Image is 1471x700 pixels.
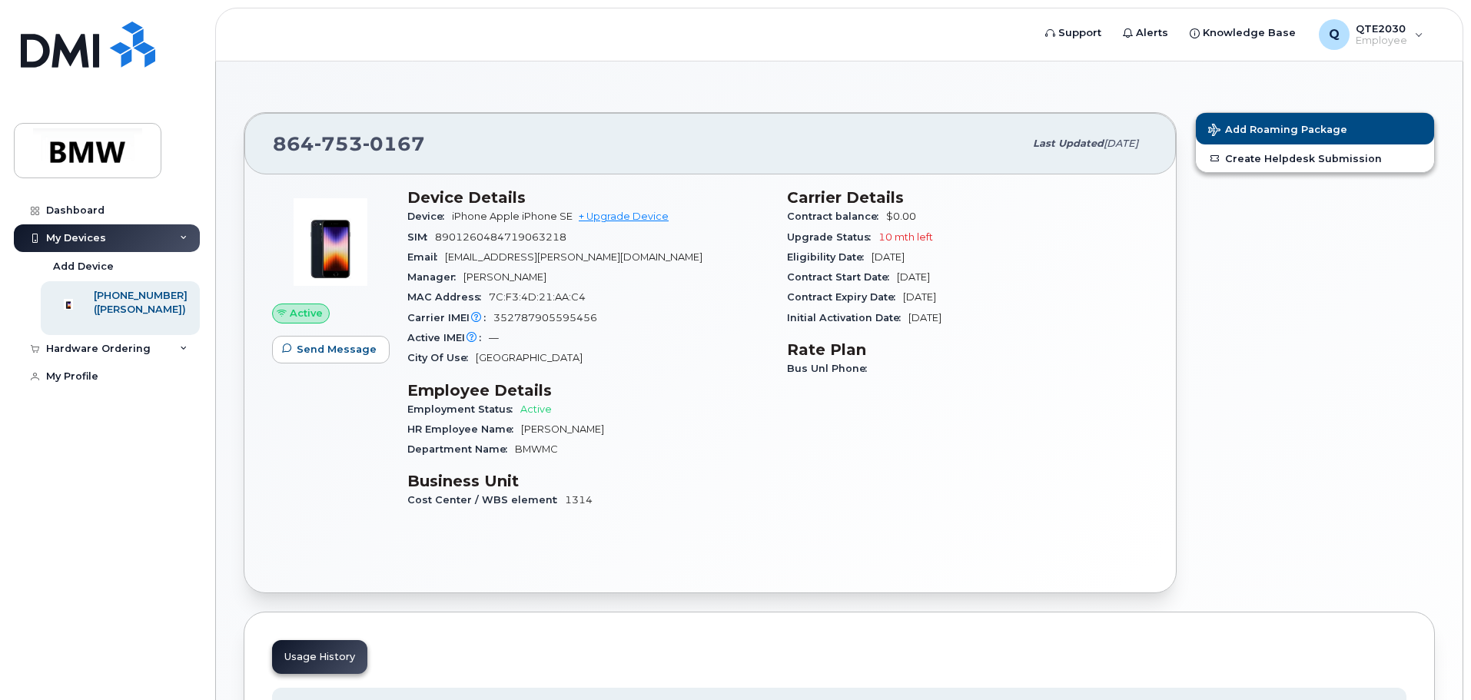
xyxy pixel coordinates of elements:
span: 1314 [565,494,593,506]
img: image20231002-3703462-10zne2t.jpeg [284,196,377,288]
span: 864 [273,132,425,155]
span: [DATE] [1104,138,1138,149]
span: Employment Status [407,403,520,415]
span: [DATE] [872,251,905,263]
span: Initial Activation Date [787,312,908,323]
span: HR Employee Name [407,423,521,435]
span: — [489,332,499,343]
span: Carrier IMEI [407,312,493,323]
span: Email [407,251,445,263]
span: 10 mth left [878,231,933,243]
span: Manager [407,271,463,283]
button: Add Roaming Package [1196,113,1434,144]
span: [DATE] [903,291,936,303]
span: [GEOGRAPHIC_DATA] [476,352,583,363]
h3: Employee Details [407,381,769,400]
h3: Rate Plan [787,340,1148,359]
span: Department Name [407,443,515,455]
span: iPhone Apple iPhone SE [452,211,573,222]
span: Active IMEI [407,332,489,343]
span: 8901260484719063218 [435,231,566,243]
span: BMWMC [515,443,558,455]
h3: Device Details [407,188,769,207]
span: 352787905595456 [493,312,597,323]
span: [DATE] [908,312,941,323]
span: [DATE] [897,271,930,283]
span: $0.00 [886,211,916,222]
span: Eligibility Date [787,251,872,263]
span: Contract balance [787,211,886,222]
span: SIM [407,231,435,243]
span: 7C:F3:4D:21:AA:C4 [489,291,586,303]
span: 753 [314,132,363,155]
span: Contract Expiry Date [787,291,903,303]
span: [EMAIL_ADDRESS][PERSON_NAME][DOMAIN_NAME] [445,251,702,263]
span: Active [520,403,552,415]
span: [PERSON_NAME] [463,271,546,283]
button: Send Message [272,336,390,363]
span: [PERSON_NAME] [521,423,604,435]
h3: Business Unit [407,472,769,490]
span: MAC Address [407,291,489,303]
a: + Upgrade Device [579,211,669,222]
span: Send Message [297,342,377,357]
span: Add Roaming Package [1208,124,1347,138]
span: 0167 [363,132,425,155]
span: Cost Center / WBS element [407,494,565,506]
span: Contract Start Date [787,271,897,283]
span: Device [407,211,452,222]
span: Last updated [1033,138,1104,149]
span: Bus Unl Phone [787,363,875,374]
span: City Of Use [407,352,476,363]
h3: Carrier Details [787,188,1148,207]
span: Active [290,306,323,320]
iframe: Messenger Launcher [1404,633,1459,688]
a: Create Helpdesk Submission [1196,144,1434,172]
span: Upgrade Status [787,231,878,243]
